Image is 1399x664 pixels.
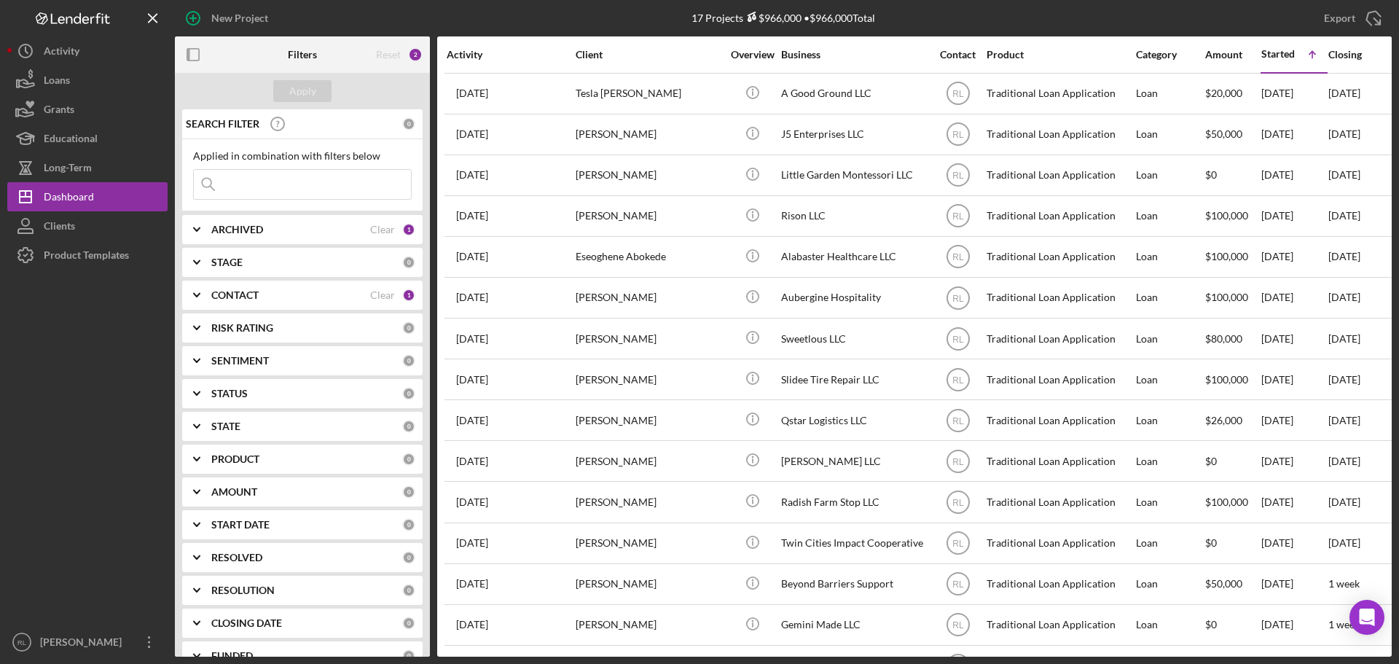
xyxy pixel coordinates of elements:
[987,238,1132,276] div: Traditional Loan Application
[1328,577,1360,590] time: 1 week
[7,241,168,270] button: Product Templates
[211,289,259,301] b: CONTACT
[456,210,488,222] time: 2025-07-25 14:16
[447,49,574,60] div: Activity
[7,66,168,95] button: Loans
[576,197,721,235] div: [PERSON_NAME]
[370,289,395,301] div: Clear
[952,539,964,549] text: RL
[1136,49,1204,60] div: Category
[7,628,168,657] button: RL[PERSON_NAME]
[781,360,927,399] div: Slidee Tire Repair LLC
[402,289,415,302] div: 1
[781,401,927,440] div: Qstar Logistics LLC
[1136,565,1204,604] div: Loan
[987,360,1132,399] div: Traditional Loan Application
[7,124,168,153] button: Educational
[952,620,964,630] text: RL
[781,156,927,195] div: Little Garden Montessori LLC
[1261,483,1327,521] div: [DATE]
[211,4,268,33] div: New Project
[402,649,415,663] div: 0
[402,551,415,564] div: 0
[402,485,415,499] div: 0
[408,47,423,62] div: 2
[987,49,1132,60] div: Product
[1205,373,1248,386] span: $100,000
[1205,209,1248,222] span: $100,000
[44,66,70,98] div: Loans
[1261,48,1295,60] div: Started
[576,238,721,276] div: Eseoghene Abokede
[576,524,721,563] div: [PERSON_NAME]
[1349,600,1384,635] div: Open Intercom Messenger
[211,453,259,465] b: PRODUCT
[211,224,263,235] b: ARCHIVED
[1205,291,1248,303] span: $100,000
[576,442,721,480] div: [PERSON_NAME]
[175,4,283,33] button: New Project
[17,638,27,647] text: RL
[1261,278,1327,317] div: [DATE]
[1328,209,1360,222] time: [DATE]
[44,95,74,128] div: Grants
[288,49,317,60] b: Filters
[952,334,964,344] text: RL
[987,319,1132,358] div: Traditional Loan Application
[576,115,721,154] div: [PERSON_NAME]
[7,182,168,211] button: Dashboard
[987,74,1132,113] div: Traditional Loan Application
[743,12,802,24] div: $966,000
[7,211,168,241] button: Clients
[7,36,168,66] a: Activity
[456,374,488,386] time: 2025-09-03 19:19
[781,524,927,563] div: Twin Cities Impact Cooperative
[402,223,415,236] div: 1
[576,565,721,604] div: [PERSON_NAME]
[370,224,395,235] div: Clear
[402,453,415,466] div: 0
[402,617,415,630] div: 0
[44,211,75,244] div: Clients
[402,354,415,367] div: 0
[211,257,243,268] b: STAGE
[1205,238,1260,276] div: $100,000
[1261,524,1327,563] div: [DATE]
[402,420,415,433] div: 0
[211,650,253,662] b: FUNDED
[211,486,257,498] b: AMOUNT
[1205,577,1242,590] span: $50,000
[211,355,269,367] b: SENTIMENT
[456,169,488,181] time: 2025-09-04 20:14
[781,197,927,235] div: Rison LLC
[289,80,316,102] div: Apply
[1136,156,1204,195] div: Loan
[987,197,1132,235] div: Traditional Loan Application
[1261,156,1327,195] div: [DATE]
[781,319,927,358] div: Sweetlous LLC
[1328,536,1360,549] time: [DATE]
[402,518,415,531] div: 0
[7,95,168,124] button: Grants
[1328,414,1360,426] time: [DATE]
[1261,197,1327,235] div: [DATE]
[952,579,964,590] text: RL
[781,238,927,276] div: Alabaster Healthcare LLC
[456,292,488,303] time: 2025-07-07 17:34
[1136,115,1204,154] div: Loan
[1205,115,1260,154] div: $50,000
[456,333,488,345] time: 2025-07-11 19:06
[952,415,964,426] text: RL
[725,49,780,60] div: Overview
[211,519,270,531] b: START DATE
[1205,414,1242,426] span: $26,000
[456,456,488,467] time: 2025-07-23 00:01
[987,606,1132,644] div: Traditional Loan Application
[781,565,927,604] div: Beyond Barriers Support
[44,36,79,69] div: Activity
[1309,4,1392,33] button: Export
[781,74,927,113] div: A Good Ground LLC
[1205,168,1217,181] span: $0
